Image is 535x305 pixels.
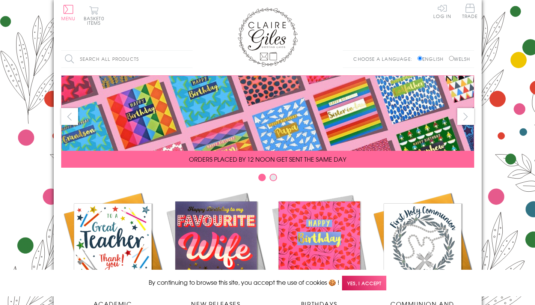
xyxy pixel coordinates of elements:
input: Search [185,51,193,68]
button: Carousel Page 2 [270,174,277,181]
button: prev [61,108,78,125]
p: Choose a language: [353,56,416,62]
input: Welsh [449,56,454,61]
span: Trade [462,4,478,18]
div: Carousel Pagination [61,173,474,185]
button: Basket0 items [84,6,104,25]
input: English [417,56,422,61]
label: English [417,56,447,62]
img: Claire Giles Greetings Cards [238,8,298,67]
span: 0 items [87,15,104,26]
a: Log In [433,4,451,18]
button: Carousel Page 1 (Current Slide) [258,174,266,181]
label: Welsh [449,56,470,62]
a: Trade [462,4,478,20]
span: Menu [61,15,76,22]
button: next [457,108,474,125]
span: ORDERS PLACED BY 12 NOON GET SENT THE SAME DAY [189,155,346,164]
input: Search all products [61,51,193,68]
button: Menu [61,5,76,21]
span: Yes, I accept [342,276,386,290]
